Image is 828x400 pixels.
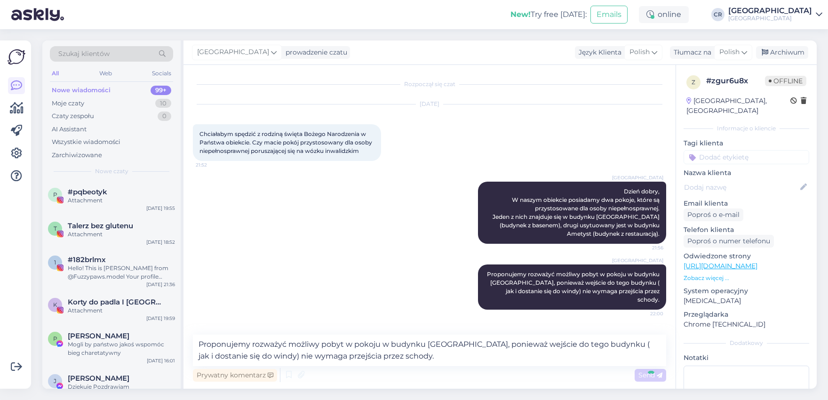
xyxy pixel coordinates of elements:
[199,130,374,154] span: Chciałabym spędzić z rodziną święta Bożego Narodzenia w Państwa obiekcie. Czy macie pokój przysto...
[684,182,798,192] input: Dodaj nazwę
[53,301,57,308] span: K
[628,310,663,317] span: 22:00
[684,286,809,296] p: System operacyjny
[196,161,231,168] span: 21:52
[68,222,133,230] span: Talerz bez glutenu
[155,99,171,108] div: 10
[684,208,743,221] div: Poproś o e-mail
[54,225,57,232] span: T
[684,225,809,235] p: Telefon klienta
[282,48,347,57] div: prowadzenie czatu
[150,67,173,80] div: Socials
[52,86,111,95] div: Nowe wiadomości
[53,191,57,198] span: p
[68,340,175,357] div: Mogli by państwo jakoś wspomóc bieg charetatywny
[692,79,695,86] span: z
[52,151,102,160] div: Zarchiwizowane
[639,6,689,23] div: online
[8,48,25,66] img: Askly Logo
[52,137,120,147] div: Wszystkie wiadomości
[147,357,175,364] div: [DATE] 16:01
[146,205,175,212] div: [DATE] 19:55
[684,138,809,148] p: Tagi klienta
[50,67,61,80] div: All
[728,7,822,22] a: [GEOGRAPHIC_DATA][GEOGRAPHIC_DATA]
[146,281,175,288] div: [DATE] 21:36
[68,332,129,340] span: Paweł Tcho
[68,383,175,400] div: Dziękuję Pozdrawiam [PERSON_NAME]
[68,188,107,196] span: #pqbeotyk
[684,320,809,329] p: Chrome [TECHNICAL_ID]
[706,75,765,87] div: # zgur6u8x
[193,100,666,108] div: [DATE]
[684,353,809,363] p: Notatki
[684,235,774,248] div: Poproś o numer telefonu
[68,306,175,315] div: Attachment
[68,264,175,281] div: Hello! This is [PERSON_NAME] from @Fuzzypaws.model Your profile caught our eye We are a world Fam...
[711,8,724,21] div: CR
[684,168,809,178] p: Nazwa klienta
[575,48,621,57] div: Język Klienta
[728,15,812,22] div: [GEOGRAPHIC_DATA]
[684,262,757,270] a: [URL][DOMAIN_NAME]
[628,244,663,251] span: 21:56
[58,49,110,59] span: Szukaj klientów
[54,377,56,384] span: J
[68,230,175,239] div: Attachment
[52,112,94,121] div: Czaty zespołu
[68,196,175,205] div: Attachment
[68,374,129,383] span: Jacek Dubicki
[52,99,84,108] div: Moje czaty
[590,6,628,24] button: Emails
[684,296,809,306] p: [MEDICAL_DATA]
[146,239,175,246] div: [DATE] 18:52
[684,310,809,320] p: Przeglądarka
[728,7,812,15] div: [GEOGRAPHIC_DATA]
[719,47,740,57] span: Polish
[510,10,531,19] b: New!
[612,174,663,181] span: [GEOGRAPHIC_DATA]
[670,48,711,57] div: Tłumacz na
[146,315,175,322] div: [DATE] 19:59
[684,124,809,133] div: Informacje o kliencie
[684,199,809,208] p: Email klienta
[197,47,269,57] span: [GEOGRAPHIC_DATA]
[510,9,587,20] div: Try free [DATE]:
[686,96,790,116] div: [GEOGRAPHIC_DATA], [GEOGRAPHIC_DATA]
[52,125,87,134] div: AI Assistant
[54,259,56,266] span: 1
[193,80,666,88] div: Rozpoczął się czat
[158,112,171,121] div: 0
[487,271,661,303] span: Proponujemy rozważyć możliwy pobyt w pokoju w budynku [GEOGRAPHIC_DATA], ponieważ wejście do tego...
[68,298,166,306] span: Korty do padla I Szczecin
[684,339,809,347] div: Dodatkowy
[765,76,806,86] span: Offline
[95,167,128,176] span: Nowe czaty
[684,150,809,164] input: Dodać etykietę
[97,67,114,80] div: Web
[612,257,663,264] span: [GEOGRAPHIC_DATA]
[756,46,808,59] div: Archiwum
[151,86,171,95] div: 99+
[629,47,650,57] span: Polish
[53,335,57,342] span: P
[68,256,106,264] span: #182brlmx
[684,274,809,282] p: Zobacz więcej ...
[684,251,809,261] p: Odwiedzone strony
